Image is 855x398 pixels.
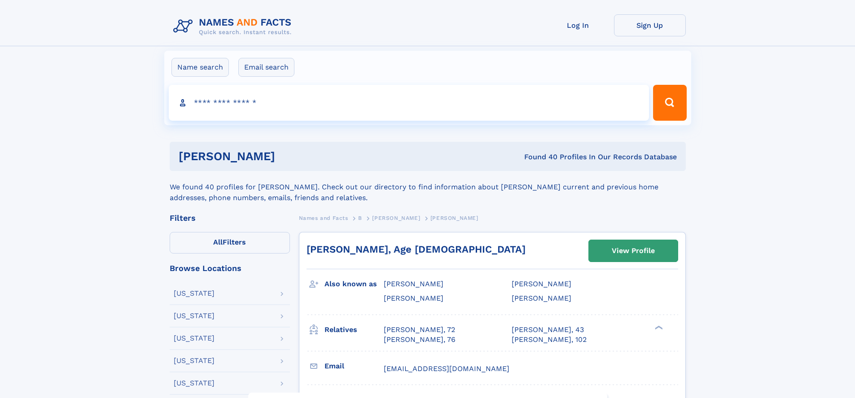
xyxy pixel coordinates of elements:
[614,14,686,36] a: Sign Up
[384,364,509,373] span: [EMAIL_ADDRESS][DOMAIN_NAME]
[612,241,655,261] div: View Profile
[174,335,215,342] div: [US_STATE]
[384,280,443,288] span: [PERSON_NAME]
[174,380,215,387] div: [US_STATE]
[299,212,348,223] a: Names and Facts
[170,171,686,203] div: We found 40 profiles for [PERSON_NAME]. Check out our directory to find information about [PERSON...
[589,240,678,262] a: View Profile
[372,212,420,223] a: [PERSON_NAME]
[213,238,223,246] span: All
[174,357,215,364] div: [US_STATE]
[324,359,384,374] h3: Email
[170,214,290,222] div: Filters
[384,325,455,335] a: [PERSON_NAME], 72
[324,276,384,292] h3: Also known as
[169,85,649,121] input: search input
[358,212,362,223] a: B
[179,151,400,162] h1: [PERSON_NAME]
[399,152,677,162] div: Found 40 Profiles In Our Records Database
[238,58,294,77] label: Email search
[324,322,384,337] h3: Relatives
[170,14,299,39] img: Logo Names and Facts
[307,244,526,255] a: [PERSON_NAME], Age [DEMOGRAPHIC_DATA]
[372,215,420,221] span: [PERSON_NAME]
[512,294,571,302] span: [PERSON_NAME]
[170,232,290,254] label: Filters
[653,324,663,330] div: ❯
[171,58,229,77] label: Name search
[174,312,215,319] div: [US_STATE]
[174,290,215,297] div: [US_STATE]
[170,264,290,272] div: Browse Locations
[512,325,584,335] a: [PERSON_NAME], 43
[358,215,362,221] span: B
[512,280,571,288] span: [PERSON_NAME]
[384,335,456,345] a: [PERSON_NAME], 76
[653,85,686,121] button: Search Button
[384,294,443,302] span: [PERSON_NAME]
[430,215,478,221] span: [PERSON_NAME]
[542,14,614,36] a: Log In
[512,335,587,345] a: [PERSON_NAME], 102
